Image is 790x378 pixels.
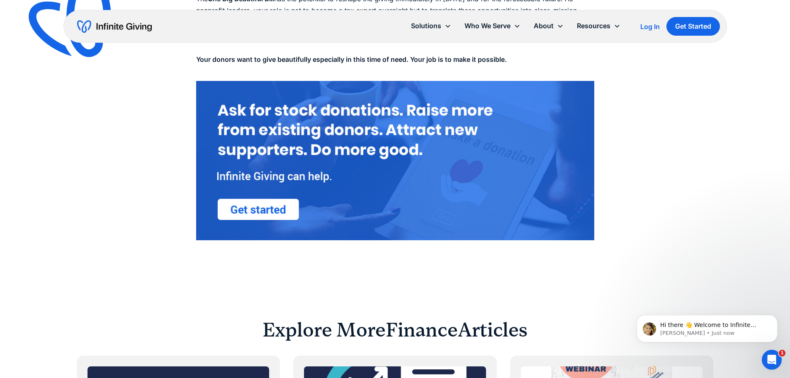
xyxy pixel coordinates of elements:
[527,17,570,35] div: About
[534,20,554,32] div: About
[577,20,610,32] div: Resources
[411,20,441,32] div: Solutions
[77,20,152,33] a: home
[762,350,782,370] iframe: Intercom live chat
[196,244,594,256] p: ‍
[640,23,660,30] div: Log In
[458,317,527,342] h2: Articles
[386,317,458,342] h2: Finance
[263,317,386,342] h2: Explore More
[624,298,790,356] iframe: Intercom notifications message
[779,350,785,356] span: 1
[570,17,627,35] div: Resources
[464,20,510,32] div: Who We Serve
[666,17,720,36] a: Get Started
[196,55,507,63] strong: Your donors want to give beautifully especially in this time of need. Your job is to make it poss...
[640,22,660,32] a: Log In
[196,260,594,271] p: ‍
[458,17,527,35] div: Who We Serve
[196,32,594,77] p: Stay curious, stay prepared, and invite generosity in all its forms.
[404,17,458,35] div: Solutions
